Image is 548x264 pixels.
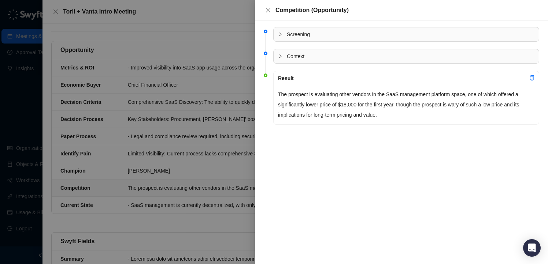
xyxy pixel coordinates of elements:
[287,52,534,60] span: Context
[278,74,529,82] div: Result
[264,6,273,15] button: Close
[278,54,282,59] span: collapsed
[529,75,534,80] span: copy
[274,49,539,63] div: Context
[265,7,271,13] span: close
[274,27,539,41] div: Screening
[287,30,534,38] span: Screening
[275,6,539,15] div: Competition (Opportunity)
[278,32,282,37] span: collapsed
[523,239,541,257] div: Open Intercom Messenger
[278,89,534,120] p: The prospect is evaluating other vendors in the SaaS management platform space, one of which offe...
